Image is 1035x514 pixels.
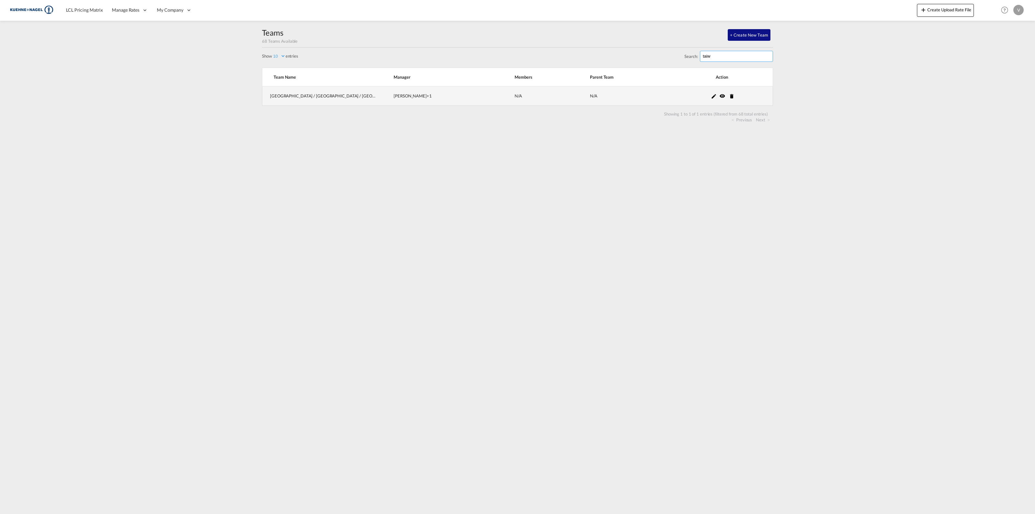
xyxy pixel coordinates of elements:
div: Help [999,5,1013,16]
button: + Create New Team [728,29,770,41]
img: 36441310f41511efafde313da40ec4a4.png [10,3,53,17]
span: Manage Rates [112,7,139,13]
span: Parent Team [590,74,662,80]
md-icon: icon-pencil [711,93,717,99]
span: Action [679,74,765,80]
a: Next [756,117,770,123]
md-icon: icon-plus 400-fg [920,6,927,14]
div: V [1013,5,1024,15]
button: icon-plus 400-fgCreate Upload Rate File [917,4,974,17]
md-icon: icon-delete [729,93,735,99]
label: Show entries [262,53,298,59]
div: [PERSON_NAME] [394,93,498,99]
label: Search: [684,51,773,62]
span: LCL Pricing Matrix [66,7,103,13]
span: Members [515,74,574,80]
span: N/A [515,93,522,98]
div: Showing 1 to 1 of 1 entries (filtered from 68 total entries) [661,111,770,117]
span: +1 [427,93,432,98]
span: My Company [157,7,183,13]
td: [GEOGRAPHIC_DATA] / [GEOGRAPHIC_DATA] / [GEOGRAPHIC_DATA] [262,86,377,106]
span: Manager [394,74,498,80]
input: Search: [700,51,773,62]
span: Team Name [274,74,377,80]
span: Help [999,5,1010,16]
td: N/A [574,86,662,106]
a: Previous [732,117,752,123]
span: Teams [262,28,283,37]
span: 68 Teams Available [262,39,298,44]
md-icon: icon-eye [719,93,725,99]
select: Showentries [272,53,286,59]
